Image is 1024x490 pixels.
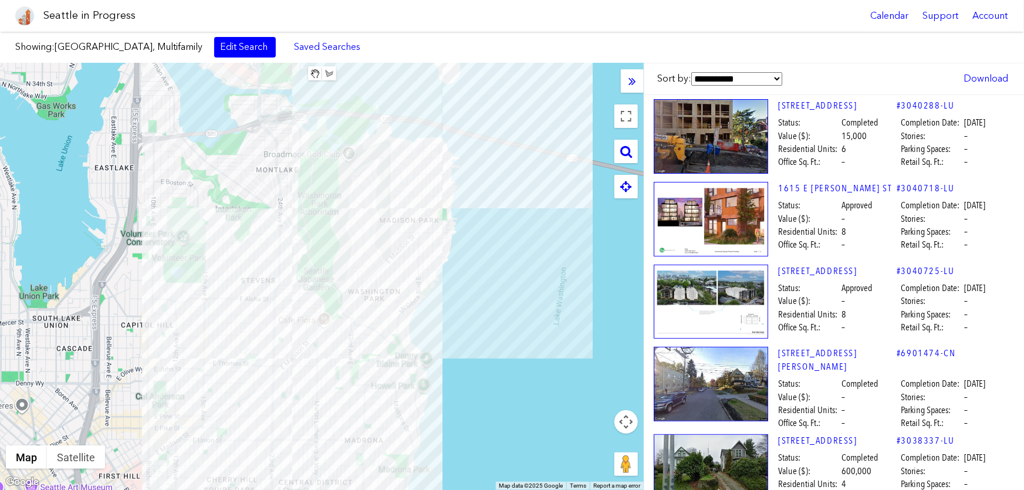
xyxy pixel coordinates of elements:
span: Office Sq. Ft.: [778,156,840,168]
span: Retail Sq. Ft.: [901,321,962,334]
span: – [964,238,968,251]
a: [STREET_ADDRESS] [778,265,897,278]
span: Retail Sq. Ft.: [901,238,962,251]
span: Residential Units: [778,404,840,417]
span: – [841,391,845,404]
span: – [841,156,845,168]
span: Office Sq. Ft.: [778,321,840,334]
span: – [964,391,968,404]
span: – [841,417,845,430]
span: – [964,225,968,238]
button: Toggle fullscreen view [614,104,638,128]
button: Show satellite imagery [47,445,105,469]
a: [STREET_ADDRESS] [778,99,897,112]
span: – [841,321,845,334]
button: Draw a shape [322,66,336,80]
span: Office Sq. Ft.: [778,417,840,430]
a: 1615 E [PERSON_NAME] ST [778,182,897,195]
span: Parking Spaces: [901,404,962,417]
span: – [964,417,968,430]
a: #6901474-CN [897,347,956,360]
span: – [964,212,968,225]
a: [STREET_ADDRESS] [778,434,897,447]
span: Office Sq. Ft.: [778,238,840,251]
a: #3040718-LU [897,182,955,195]
span: Completion Date: [901,116,962,129]
label: Sort by: [657,72,782,86]
span: – [964,143,968,156]
span: Parking Spaces: [901,143,962,156]
img: 26.jpg [654,265,768,339]
span: 6 [841,143,846,156]
span: Completed [841,116,878,129]
span: Status: [778,116,840,129]
span: Completed [841,377,878,390]
select: Sort by: [691,72,782,86]
a: Download [958,69,1014,89]
span: – [964,321,968,334]
span: – [964,308,968,321]
button: Show street map [6,445,47,469]
span: Approved [841,199,872,212]
span: Map data ©2025 Google [499,482,563,489]
span: Completed [841,451,878,464]
a: Edit Search [214,37,276,57]
a: Terms [570,482,586,489]
span: Residential Units: [778,308,840,321]
span: Residential Units: [778,225,840,238]
span: Stories: [901,130,962,143]
span: – [841,238,845,251]
img: 1.jpg [654,182,768,256]
span: [GEOGRAPHIC_DATA], Multifamily [55,41,202,52]
span: [DATE] [964,282,985,295]
span: 8 [841,225,846,238]
a: #3038337-LU [897,434,955,447]
a: Saved Searches [288,37,367,57]
span: Stories: [901,295,962,307]
button: Drag Pegman onto the map to open Street View [614,452,638,476]
span: Approved [841,282,872,295]
span: Parking Spaces: [901,308,962,321]
span: [DATE] [964,451,985,464]
span: – [964,465,968,478]
span: Status: [778,377,840,390]
span: Status: [778,282,840,295]
label: Showing: [15,40,202,53]
a: #3040725-LU [897,265,955,278]
span: – [841,295,845,307]
img: 1621_E_HOWELL_ST_SEATTLE.jpg [654,347,768,421]
h1: Seattle in Progress [43,8,136,23]
span: Value ($): [778,391,840,404]
span: 600,000 [841,465,871,478]
span: Retail Sq. Ft.: [901,156,962,168]
span: – [964,156,968,168]
span: Stories: [901,212,962,225]
img: Google [3,475,42,490]
span: 8 [841,308,846,321]
span: – [964,404,968,417]
span: Value ($): [778,130,840,143]
a: #3040288-LU [897,99,955,112]
span: Completion Date: [901,377,962,390]
span: Parking Spaces: [901,225,962,238]
span: Status: [778,451,840,464]
span: 15,000 [841,130,867,143]
button: Stop drawing [308,66,322,80]
span: Completion Date: [901,451,962,464]
span: Value ($): [778,465,840,478]
span: Stories: [901,465,962,478]
span: Status: [778,199,840,212]
a: Open this area in Google Maps (opens a new window) [3,475,42,490]
a: [STREET_ADDRESS][PERSON_NAME] [778,347,897,373]
span: Completion Date: [901,282,962,295]
span: Residential Units: [778,143,840,156]
a: Report a map error [593,482,640,489]
span: Completion Date: [901,199,962,212]
span: – [964,130,968,143]
img: 635_13TH_AVE_E_SEATTLE.jpg [654,99,768,174]
span: Value ($): [778,212,840,225]
span: [DATE] [964,377,985,390]
span: – [964,295,968,307]
span: [DATE] [964,199,985,212]
span: Value ($): [778,295,840,307]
